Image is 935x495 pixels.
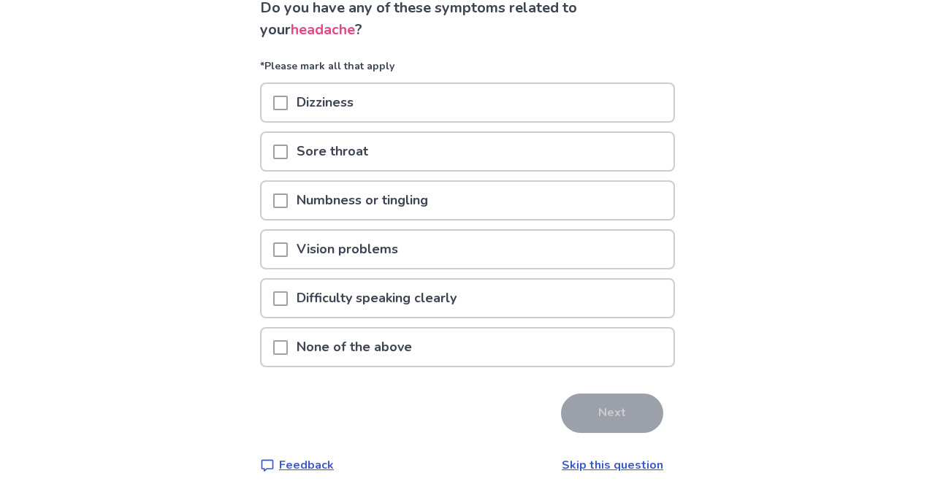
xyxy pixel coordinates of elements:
[260,58,675,82] p: *Please mark all that apply
[279,456,334,474] p: Feedback
[260,456,334,474] a: Feedback
[562,457,663,473] a: Skip this question
[288,280,465,317] p: Difficulty speaking clearly
[291,20,355,39] span: headache
[288,329,421,366] p: None of the above
[288,84,362,121] p: Dizziness
[561,394,663,433] button: Next
[288,231,407,268] p: Vision problems
[288,133,377,170] p: Sore throat
[288,182,437,219] p: Numbness or tingling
